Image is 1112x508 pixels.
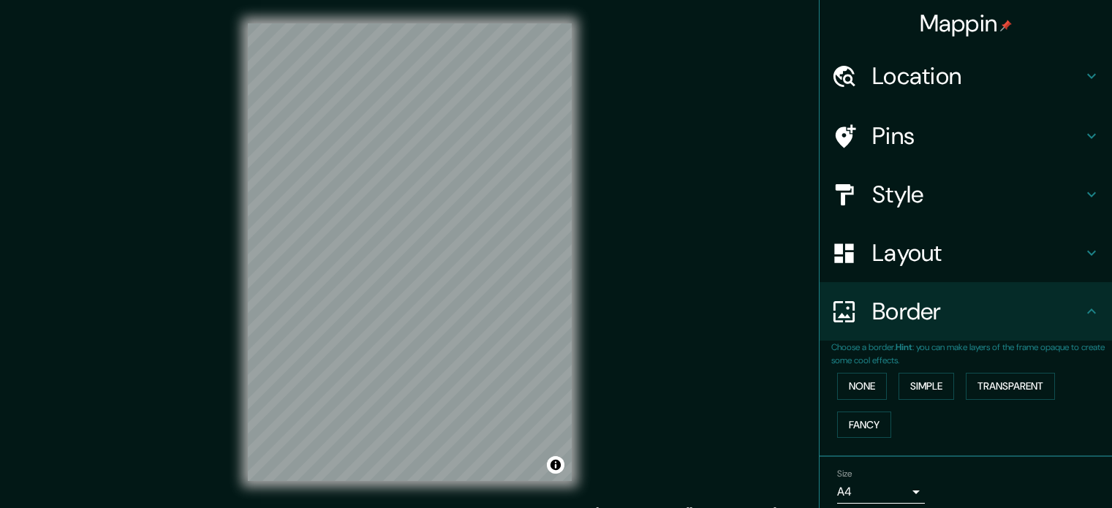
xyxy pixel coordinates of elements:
div: Layout [820,224,1112,282]
button: None [837,373,887,400]
div: Border [820,282,1112,341]
h4: Layout [872,238,1083,268]
h4: Pins [872,121,1083,151]
b: Hint [896,341,912,353]
label: Size [837,468,852,480]
button: Toggle attribution [547,456,564,474]
iframe: Help widget launcher [982,451,1096,492]
div: Pins [820,107,1112,165]
h4: Mappin [920,9,1013,38]
img: pin-icon.png [1000,20,1012,31]
p: Choose a border. : you can make layers of the frame opaque to create some cool effects. [831,341,1112,367]
button: Transparent [966,373,1055,400]
h4: Border [872,297,1083,326]
div: Location [820,47,1112,105]
div: Style [820,165,1112,224]
h4: Location [872,61,1083,91]
canvas: Map [248,23,572,481]
div: A4 [837,480,925,504]
button: Fancy [837,412,891,439]
h4: Style [872,180,1083,209]
button: Simple [899,373,954,400]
